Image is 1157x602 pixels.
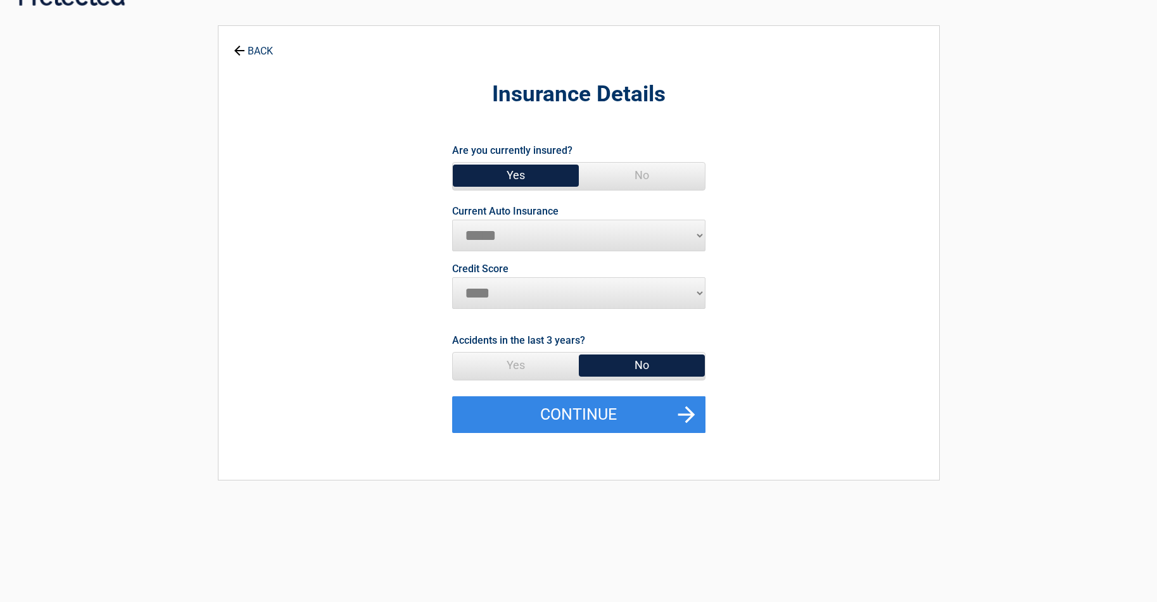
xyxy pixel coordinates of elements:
label: Are you currently insured? [452,142,572,159]
h2: Insurance Details [288,80,869,110]
label: Credit Score [452,264,509,274]
span: Yes [453,353,579,378]
label: Current Auto Insurance [452,206,559,216]
a: BACK [231,34,275,56]
span: Yes [453,163,579,188]
label: Accidents in the last 3 years? [452,332,585,349]
span: No [579,353,705,378]
span: No [579,163,705,188]
button: Continue [452,396,705,433]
